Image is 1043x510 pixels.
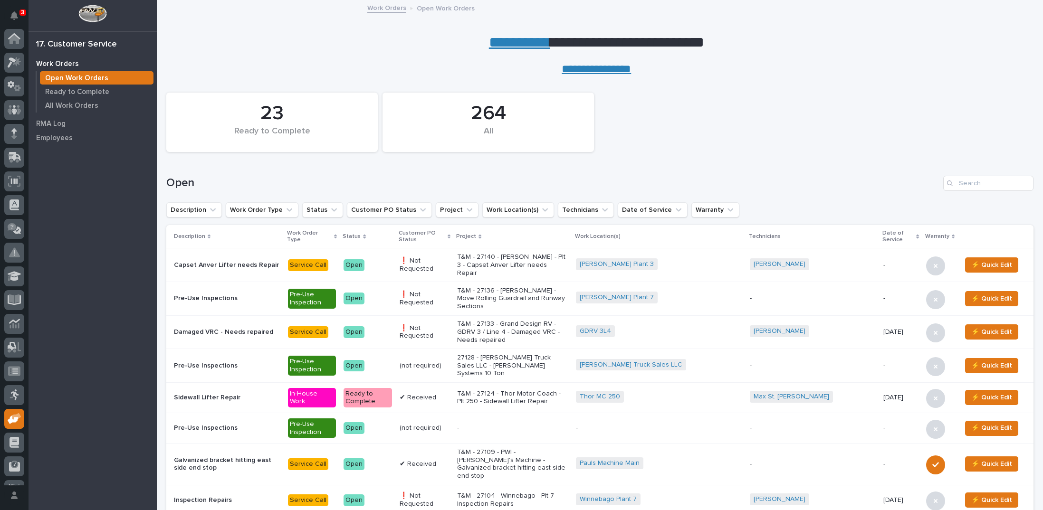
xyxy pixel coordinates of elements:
[971,259,1012,271] span: ⚡ Quick Edit
[182,126,362,146] div: Ready to Complete
[580,495,637,503] a: Winnebago Plant 7
[965,421,1018,436] button: ⚡ Quick Edit
[436,202,478,217] button: Project
[344,326,364,338] div: Open
[883,460,919,468] p: -
[883,328,919,336] p: [DATE]
[750,362,875,370] p: -
[457,448,568,480] p: T&M - 27109 - PWI - [PERSON_NAME]'s Machine - Galvanized bracket hitting east side end stop
[575,231,621,242] p: Work Location(s)
[37,85,157,98] a: Ready to Complete
[344,388,392,408] div: Ready to Complete
[457,424,568,432] p: -
[749,231,781,242] p: Technicians
[457,320,568,344] p: T&M - 27133 - Grand Design RV - GDRV 3 / Line 4 - Damaged VRC - Needs repaired
[166,444,1033,485] tr: Galvanized bracket hitting east side end stopService CallOpen✔ ReceivedT&M - 27109 - PWI - [PERSO...
[750,294,875,302] p: -
[36,120,66,128] p: RMA Log
[457,390,568,406] p: T&M - 27124 - Thor Motor Coach - Plt 250 - Sidewall Lifter Repair
[174,496,280,504] p: Inspection Repairs
[166,413,1033,443] tr: Pre-Use InspectionsPre-Use InspectionOpen(not required)----⚡ Quick Edit
[482,202,554,217] button: Work Location(s)
[344,360,364,372] div: Open
[456,231,476,242] p: Project
[36,134,73,142] p: Employees
[618,202,688,217] button: Date of Service
[4,6,24,26] button: Notifications
[971,360,1012,371] span: ⚡ Quick Edit
[965,390,1018,405] button: ⚡ Quick Edit
[288,289,336,309] div: Pre-Use Inspection
[174,328,280,336] p: Damaged VRC - Needs repaired
[754,393,829,401] a: Max St. [PERSON_NAME]
[580,459,640,467] a: Pauls Machine Main
[971,422,1012,434] span: ⚡ Quick Edit
[883,261,919,269] p: -
[174,424,280,432] p: Pre-Use Inspections
[36,39,117,50] div: 17. Customer Service
[457,253,568,277] p: T&M - 27140 - [PERSON_NAME] - Plt 3 - Capset Anver Lifter needs Repair
[166,282,1033,316] tr: Pre-Use InspectionsPre-Use InspectionOpen❗ Not RequestedT&M - 27136 - [PERSON_NAME] - Move Rollin...
[754,327,805,335] a: [PERSON_NAME]
[166,315,1033,349] tr: Damaged VRC - Needs repairedService CallOpen❗ Not RequestedT&M - 27133 - Grand Design RV - GDRV 3...
[78,5,106,22] img: Workspace Logo
[174,362,280,370] p: Pre-Use Inspections
[457,354,568,378] p: 27128 - [PERSON_NAME] Truck Sales LLC - [PERSON_NAME] Systems 10 Ton
[965,324,1018,340] button: ⚡ Quick Edit
[400,492,450,508] p: ❗ Not Requested
[558,202,614,217] button: Technicians
[417,2,475,13] p: Open Work Orders
[750,424,875,432] p: -
[45,88,109,96] p: Ready to Complete
[344,458,364,470] div: Open
[580,361,682,369] a: [PERSON_NAME] Truck Sales LLC
[400,291,450,307] p: ❗ Not Requested
[29,131,157,145] a: Employees
[400,460,450,468] p: ✔ Received
[965,358,1018,373] button: ⚡ Quick Edit
[965,492,1018,508] button: ⚡ Quick Edit
[288,388,336,408] div: In-House Work
[226,202,298,217] button: Work Order Type
[965,456,1018,472] button: ⚡ Quick Edit
[965,257,1018,273] button: ⚡ Quick Edit
[971,494,1012,506] span: ⚡ Quick Edit
[457,287,568,311] p: T&M - 27136 - [PERSON_NAME] - Move Rolling Guardrail and Runway Sections
[750,460,875,468] p: -
[174,294,280,302] p: Pre-Use Inspections
[287,228,332,246] p: Work Order Type
[288,356,336,376] div: Pre-Use Inspection
[971,326,1012,338] span: ⚡ Quick Edit
[29,116,157,131] a: RMA Log
[45,102,98,110] p: All Work Orders
[37,99,157,112] a: All Work Orders
[166,248,1033,282] tr: Capset Anver Lifter needs RepairService CallOpen❗ Not RequestedT&M - 27140 - [PERSON_NAME] - Plt ...
[971,392,1012,403] span: ⚡ Quick Edit
[883,362,919,370] p: -
[883,294,919,302] p: -
[21,9,24,16] p: 3
[580,393,620,401] a: Thor MC 250
[45,74,108,83] p: Open Work Orders
[971,293,1012,304] span: ⚡ Quick Edit
[288,458,328,470] div: Service Call
[400,424,450,432] p: (not required)
[576,424,742,432] p: -
[457,492,568,508] p: T&M - 27104 - Winnebago - Plt 7 - Inspection Repairs
[943,176,1033,191] input: Search
[302,202,343,217] button: Status
[400,324,450,340] p: ❗ Not Requested
[580,327,611,335] a: GDRV 3L4
[580,293,654,302] a: [PERSON_NAME] Plant 7
[288,259,328,271] div: Service Call
[580,260,654,268] a: [PERSON_NAME] Plant 3
[344,422,364,434] div: Open
[174,394,280,402] p: Sidewall Lifter Repair
[883,496,919,504] p: [DATE]
[174,231,205,242] p: Description
[754,260,805,268] a: [PERSON_NAME]
[36,60,79,68] p: Work Orders
[400,257,450,273] p: ❗ Not Requested
[166,176,939,190] h1: Open
[288,494,328,506] div: Service Call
